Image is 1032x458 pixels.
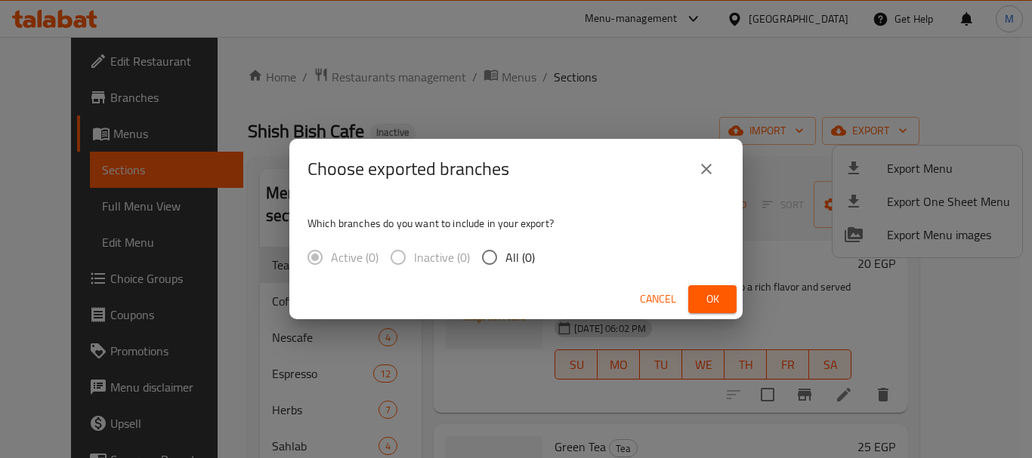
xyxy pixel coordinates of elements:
[307,157,509,181] h2: Choose exported branches
[700,290,725,309] span: Ok
[331,248,379,266] span: Active (0)
[688,285,737,313] button: Ok
[307,216,725,231] p: Which branches do you want to include in your export?
[505,248,535,266] span: All (0)
[634,285,682,313] button: Cancel
[414,248,470,266] span: Inactive (0)
[640,290,676,309] span: Cancel
[688,151,725,187] button: close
